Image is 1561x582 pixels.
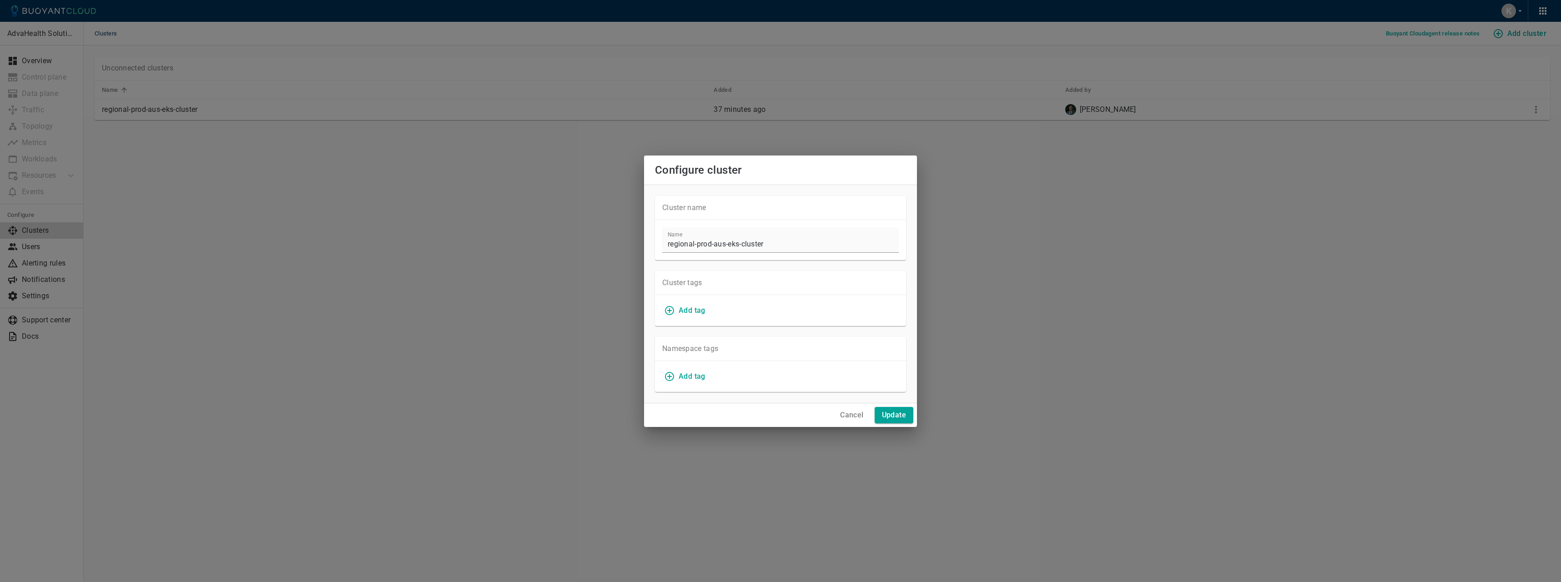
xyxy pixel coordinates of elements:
[662,203,899,212] p: Cluster name
[840,411,863,420] h4: Cancel
[662,344,899,353] p: Namespace tags
[662,368,709,385] button: Add tag
[882,411,906,420] h4: Update
[668,231,682,238] label: Name
[875,407,913,423] button: Update
[662,302,709,319] button: Add tag
[836,407,867,423] button: Cancel
[662,278,899,287] p: Cluster tags
[655,164,742,176] span: Configure cluster
[679,372,705,381] h4: Add tag
[679,306,705,315] h4: Add tag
